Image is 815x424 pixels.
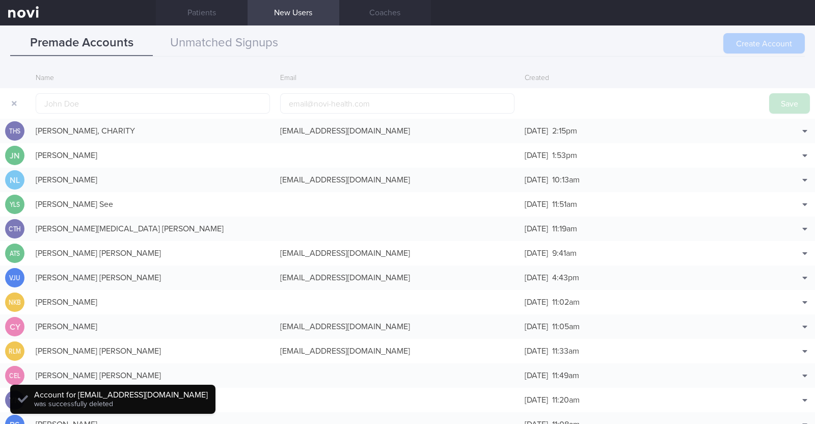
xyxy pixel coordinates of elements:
[31,341,275,361] div: [PERSON_NAME] [PERSON_NAME]
[552,225,577,233] span: 11:19am
[7,244,23,263] div: ATS
[5,390,24,410] div: YN
[275,341,520,361] div: [EMAIL_ADDRESS][DOMAIN_NAME]
[5,146,24,166] div: JN
[552,249,577,257] span: 9:41am
[31,170,275,190] div: [PERSON_NAME]
[7,293,23,312] div: NKB
[36,93,270,114] input: John Doe
[31,69,275,88] div: Name
[525,347,548,355] span: [DATE]
[31,243,275,263] div: [PERSON_NAME] [PERSON_NAME]
[525,298,548,306] span: [DATE]
[34,401,113,408] span: was successfully deleted
[525,176,548,184] span: [DATE]
[31,292,275,312] div: [PERSON_NAME]
[520,69,764,88] div: Created
[7,195,23,215] div: YLS
[525,127,548,135] span: [DATE]
[7,219,23,239] div: CTH
[31,316,275,337] div: [PERSON_NAME]
[7,341,23,361] div: RLM
[31,121,275,141] div: [PERSON_NAME], CHARITY
[525,200,548,208] span: [DATE]
[552,127,577,135] span: 2:15pm
[275,69,520,88] div: Email
[10,31,153,56] button: Premade Accounts
[552,347,579,355] span: 11:33am
[280,93,514,114] input: email@novi-health.com
[275,268,520,288] div: [EMAIL_ADDRESS][DOMAIN_NAME]
[5,317,24,337] div: CY
[34,390,208,400] div: Account for [EMAIL_ADDRESS][DOMAIN_NAME]
[552,298,580,306] span: 11:02am
[525,323,548,331] span: [DATE]
[552,200,577,208] span: 11:51am
[7,121,23,141] div: THS
[31,219,275,239] div: [PERSON_NAME][MEDICAL_DATA] [PERSON_NAME]
[525,225,548,233] span: [DATE]
[552,176,580,184] span: 10:13am
[275,170,520,190] div: [EMAIL_ADDRESS][DOMAIN_NAME]
[275,121,520,141] div: [EMAIL_ADDRESS][DOMAIN_NAME]
[31,194,275,215] div: [PERSON_NAME] See
[5,170,24,190] div: NL
[552,372,579,380] span: 11:49am
[153,31,295,56] button: Unmatched Signups
[7,268,23,288] div: VJU
[552,151,577,160] span: 1:53pm
[552,323,580,331] span: 11:05am
[525,151,548,160] span: [DATE]
[552,274,579,282] span: 4:43pm
[7,366,23,386] div: CEL
[525,274,548,282] span: [DATE]
[525,249,548,257] span: [DATE]
[525,396,548,404] span: [DATE]
[275,243,520,263] div: [EMAIL_ADDRESS][DOMAIN_NAME]
[525,372,548,380] span: [DATE]
[31,145,275,166] div: [PERSON_NAME]
[31,365,275,386] div: [PERSON_NAME] [PERSON_NAME]
[275,316,520,337] div: [EMAIL_ADDRESS][DOMAIN_NAME]
[552,396,580,404] span: 11:20am
[31,268,275,288] div: [PERSON_NAME] [PERSON_NAME]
